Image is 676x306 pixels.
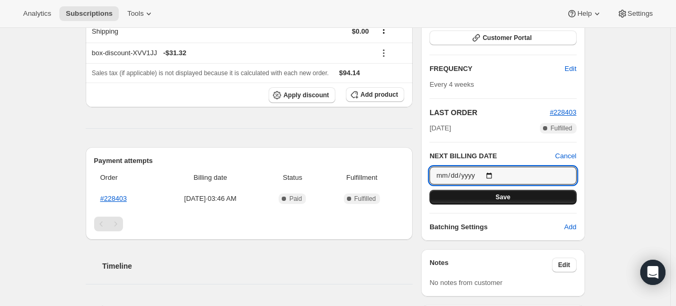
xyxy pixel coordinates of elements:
span: Subscriptions [66,9,112,18]
span: [DATE] · 03:46 AM [161,193,260,204]
nav: Pagination [94,217,405,231]
span: Fulfilled [550,124,572,132]
span: Help [577,9,591,18]
span: Customer Portal [483,34,531,42]
h2: LAST ORDER [429,107,550,118]
span: Settings [628,9,653,18]
span: Tools [127,9,144,18]
button: Add product [346,87,404,102]
button: Analytics [17,6,57,21]
span: Every 4 weeks [429,80,474,88]
th: Shipping [86,19,200,43]
span: Apply discount [283,91,329,99]
h2: Timeline [103,261,413,271]
span: Add product [361,90,398,99]
span: $94.14 [339,69,360,77]
button: Edit [558,60,582,77]
h3: Notes [429,258,552,272]
span: Billing date [161,172,260,183]
span: Edit [565,64,576,74]
button: Settings [611,6,659,21]
span: Fulfillment [326,172,398,183]
span: Paid [289,195,302,203]
a: #228403 [550,108,577,116]
div: box-discount-XVV1JJ [92,48,369,58]
span: No notes from customer [429,279,503,287]
span: Fulfilled [354,195,376,203]
button: Shipping actions [375,24,392,36]
button: Customer Portal [429,30,576,45]
span: - $31.32 [163,48,186,58]
button: Edit [552,258,577,272]
div: Open Intercom Messenger [640,260,665,285]
a: #228403 [100,195,127,202]
span: Status [265,172,319,183]
h2: Payment attempts [94,156,405,166]
span: $0.00 [352,27,369,35]
button: Add [558,219,582,236]
h2: NEXT BILLING DATE [429,151,555,161]
button: Cancel [555,151,576,161]
h2: FREQUENCY [429,64,565,74]
span: Analytics [23,9,51,18]
span: [DATE] [429,123,451,134]
button: Apply discount [269,87,335,103]
span: Edit [558,261,570,269]
button: Help [560,6,608,21]
button: Subscriptions [59,6,119,21]
button: #228403 [550,107,577,118]
th: Order [94,166,158,189]
span: Save [496,193,510,201]
span: Add [564,222,576,232]
h6: Batching Settings [429,222,564,232]
button: Tools [121,6,160,21]
span: Sales tax (if applicable) is not displayed because it is calculated with each new order. [92,69,329,77]
button: Save [429,190,576,205]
